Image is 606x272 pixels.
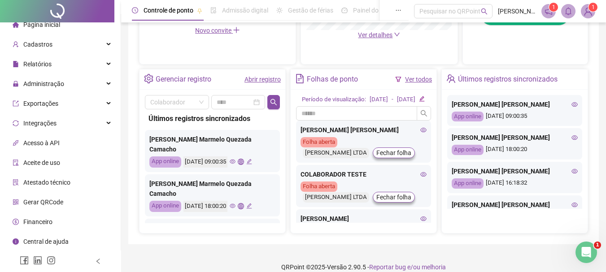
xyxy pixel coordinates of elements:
div: Gerenciar registro [156,72,211,87]
span: global [238,159,244,164]
span: Atestado técnico [23,179,70,186]
span: Exportações [23,100,58,107]
div: App online [452,112,484,122]
span: eye [420,127,427,133]
a: Ver detalhes down [358,31,400,39]
span: dollar [13,219,19,225]
div: [PERSON_NAME] Marmelo Quezada Camacho [149,179,275,199]
div: App online [149,156,181,168]
span: home [13,22,19,28]
sup: Atualize o seu contato no menu Meus Dados [589,3,597,12]
a: Ver todos [405,76,432,83]
div: [DATE] 09:00:35 [183,156,227,168]
span: Gerar QRCode [23,199,63,206]
span: dashboard [341,7,348,13]
img: 88199 [581,4,595,18]
span: eye [420,216,427,222]
span: linkedin [33,256,42,265]
div: App online [149,201,181,212]
a: Abrir registro [244,76,281,83]
span: file [13,61,19,67]
span: ellipsis [395,7,401,13]
span: notification [545,7,553,15]
span: left [95,258,101,264]
span: Novo convite [195,27,240,34]
span: filter [395,76,401,82]
span: Reportar bug e/ou melhoria [369,263,446,271]
span: setting [144,74,153,83]
span: Financeiro [23,218,52,225]
div: [PERSON_NAME] [301,214,427,224]
span: file-done [210,7,217,13]
div: COLABORADOR TESTE [301,169,427,179]
div: [DATE] 18:00:20 [183,201,227,212]
div: [PERSON_NAME] [PERSON_NAME] [301,125,427,135]
div: [DATE] 09:00:35 [452,112,578,122]
span: search [270,99,277,106]
span: user-add [13,41,19,47]
span: down [394,31,400,38]
div: [PERSON_NAME] [PERSON_NAME] [452,99,578,109]
span: eye [420,171,427,177]
div: Período de visualização: [302,95,366,104]
div: [DATE] [370,95,388,104]
div: App online [452,145,484,155]
span: Página inicial [23,21,60,28]
div: Folhas de ponto [307,72,358,87]
span: eye [230,203,235,209]
span: sync [13,120,19,126]
div: Folha aberta [301,181,337,192]
span: [PERSON_NAME] LTDA [498,6,536,16]
button: Fechar folha [373,147,415,158]
span: eye [571,202,578,208]
span: edit [246,159,252,164]
span: bell [564,7,572,15]
span: Fechar folha [376,148,411,158]
span: eye [571,168,578,174]
span: Integrações [23,120,57,127]
span: global [238,203,244,209]
span: clock-circle [132,7,138,13]
div: [PERSON_NAME] Marmelo Quezada Camacho [149,134,275,154]
span: edit [419,96,425,102]
div: [PERSON_NAME] [PERSON_NAME] [452,166,578,176]
span: solution [13,179,19,186]
span: Painel do DP [353,7,388,14]
span: Ver detalhes [358,31,392,39]
span: Versão [327,263,347,271]
span: audit [13,160,19,166]
span: lock [13,81,19,87]
span: 1 [552,4,555,10]
div: - [392,95,393,104]
span: file-text [295,74,305,83]
span: export [13,100,19,107]
span: Admissão digital [222,7,268,14]
iframe: Intercom live chat [575,242,597,263]
span: plus [233,26,240,34]
sup: 1 [549,3,558,12]
span: info-circle [13,238,19,245]
span: Controle de ponto [144,7,193,14]
div: [PERSON_NAME] LTDA [303,148,369,158]
div: [PERSON_NAME] LTDA [303,192,369,203]
span: 1 [594,242,601,249]
span: api [13,140,19,146]
span: instagram [47,256,56,265]
span: eye [571,101,578,108]
div: App online [452,178,484,189]
span: Fechar folha [376,192,411,202]
span: 1 [592,4,595,10]
span: eye [230,159,235,164]
span: search [481,8,488,15]
span: Gestão de férias [288,7,333,14]
span: Central de ajuda [23,238,69,245]
span: Administração [23,80,64,87]
span: Cadastros [23,41,52,48]
span: search [420,110,427,117]
span: Aceite de uso [23,159,60,166]
span: sun [276,7,283,13]
span: edit [246,203,252,209]
div: [DATE] 16:18:32 [452,178,578,189]
div: [DATE] 18:00:20 [452,145,578,155]
span: facebook [20,256,29,265]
